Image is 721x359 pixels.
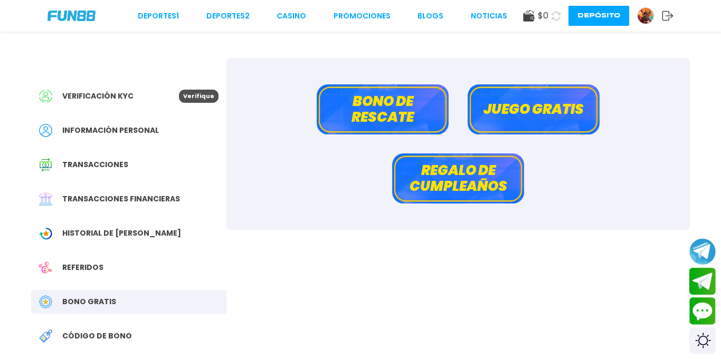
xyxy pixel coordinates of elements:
[31,119,226,142] a: PersonalInformación personal
[31,187,226,211] a: Financial TransactionTransacciones financieras
[39,158,52,171] img: Transaction History
[62,331,132,342] span: Código de bono
[638,8,653,24] img: Avatar
[31,153,226,177] a: Transaction HistoryTransacciones
[48,11,96,21] img: Company Logo
[39,192,52,206] img: Financial Transaction
[39,261,52,274] img: Referral
[39,329,52,343] img: Redeem Bonus
[468,84,600,134] button: Juego gratis
[538,9,548,22] span: $ 0
[39,295,52,308] img: Free Bonus
[31,290,226,314] a: Free BonusBono Gratis
[31,84,226,108] a: Verificación KYCVerifique
[471,11,507,22] a: NOTICIAS
[62,159,128,170] span: Transacciones
[206,11,250,22] a: Deportes2
[334,11,391,22] a: Promociones
[568,6,629,26] button: Depósito
[31,324,226,348] a: Redeem BonusCódigo de bono
[138,11,179,22] a: Deportes1
[418,11,443,22] a: BLOGS
[31,221,226,245] a: Wagering TransactionHistorial de [PERSON_NAME]
[62,91,134,102] span: Verificación KYC
[62,193,180,205] span: Transacciones financieras
[62,125,159,136] span: Información personal
[31,256,226,279] a: ReferralReferidos
[689,238,716,265] button: Join telegram channel
[39,124,52,137] img: Personal
[689,268,716,295] button: Join telegram
[689,297,716,325] button: Contact customer service
[62,296,116,307] span: Bono Gratis
[392,153,524,203] button: Regalo de cumpleaños
[179,90,219,103] p: Verifique
[62,228,181,239] span: Historial de [PERSON_NAME]
[317,84,449,134] button: Bono de rescate
[277,11,306,22] a: CASINO
[637,7,662,24] a: Avatar
[39,227,52,240] img: Wagering Transaction
[62,262,103,273] span: Referidos
[689,327,716,354] div: Switch theme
